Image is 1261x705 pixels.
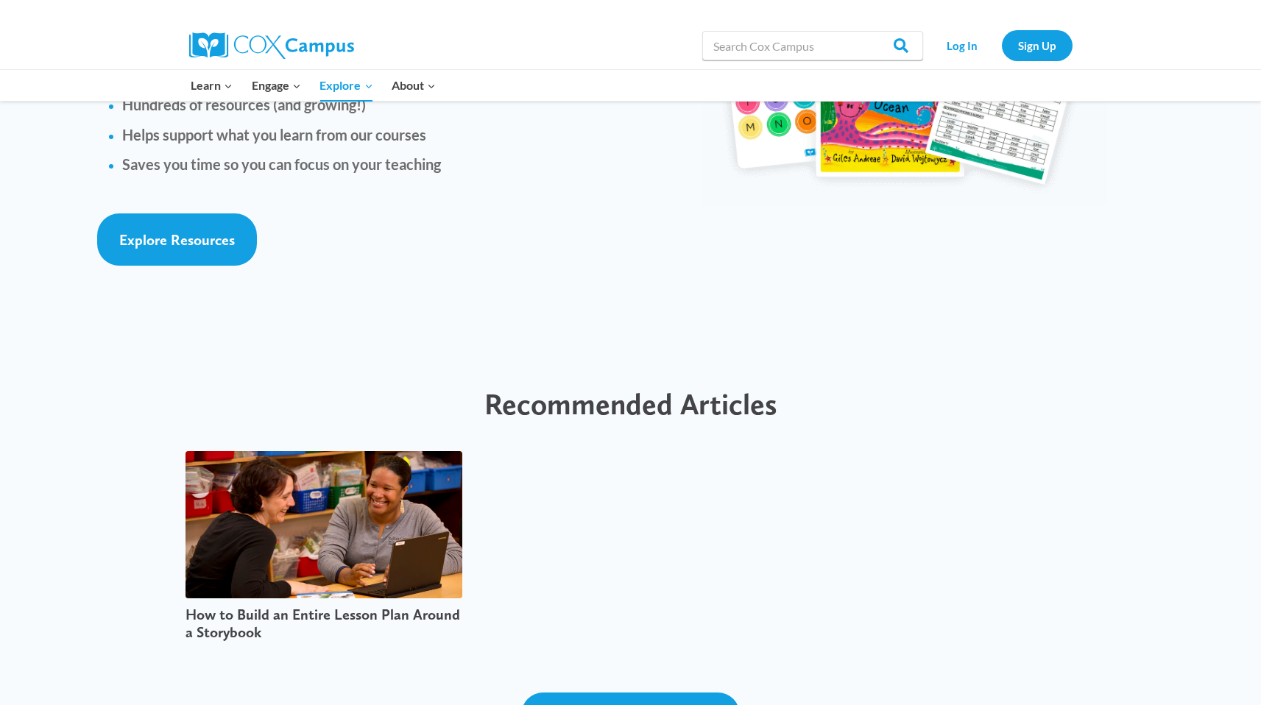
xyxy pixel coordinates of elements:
strong: Saves you time so you can focus on your teaching [122,155,441,173]
nav: Secondary Navigation [930,30,1073,60]
input: Search Cox Campus [702,31,923,60]
button: Child menu of Explore [311,70,383,101]
img: teachers making classroom lesson plan [186,451,463,598]
h3: How to Build an Entire Lesson Plan Around a Storybook [186,606,463,641]
a: Explore Resources [97,213,257,266]
strong: Helps support what you learn from our courses [122,126,426,144]
img: Cox Campus [189,32,354,59]
span: Recommended Articles [484,386,777,422]
a: Sign Up [1002,30,1073,60]
strong: Hundreds of resources (and growing!) [122,96,366,113]
button: Child menu of About [382,70,445,101]
a: teachers making classroom lesson plan How to Build an Entire Lesson Plan Around a Storybook [186,451,463,648]
nav: Primary Navigation [182,70,445,101]
button: Child menu of Learn [182,70,243,101]
span: Explore Resources [119,231,235,249]
button: Child menu of Engage [242,70,311,101]
a: Log In [930,30,995,60]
